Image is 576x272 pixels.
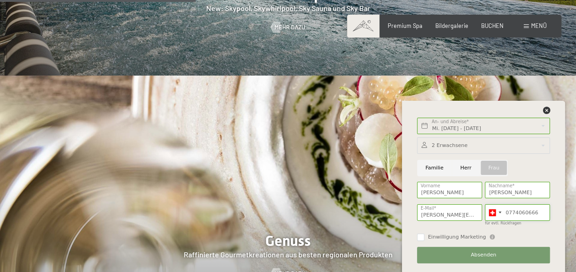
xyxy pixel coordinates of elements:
a: Bildergalerie [435,22,468,29]
div: Switzerland (Schweiz): +41 [485,205,504,220]
span: Menü [531,22,547,29]
button: Absenden [417,247,550,263]
a: BUCHEN [481,22,504,29]
span: Einwilligung Marketing [428,234,486,241]
label: für evtl. Rückfragen [485,221,521,225]
a: Mehr dazu [271,23,305,32]
a: Premium Spa [388,22,422,29]
input: 078 123 45 67 [485,204,550,221]
span: Mehr dazu [274,23,305,32]
span: Absenden [471,251,496,259]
